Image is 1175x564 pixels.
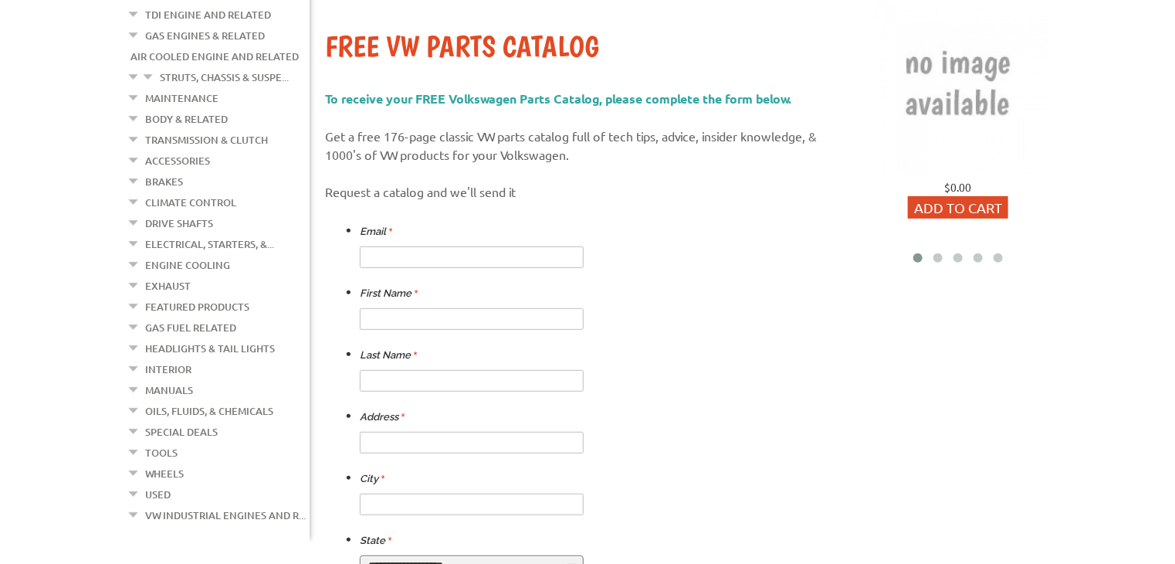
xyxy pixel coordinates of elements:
[145,464,184,484] a: Wheels
[145,88,218,108] a: Maintenance
[145,443,178,463] a: Tools
[360,470,384,488] label: City
[360,223,392,241] label: Email
[325,182,850,201] p: Request a catalog and we'll send it
[145,380,193,400] a: Manuals
[145,213,213,233] a: Drive Shafts
[145,359,191,379] a: Interior
[145,25,265,46] a: Gas Engines & Related
[325,90,792,107] span: To receive your FREE Volkswagen Parts Catalog, please complete the form below.
[945,180,972,194] span: $0.00
[360,408,405,426] label: Address
[145,401,273,421] a: Oils, Fluids, & Chemicals
[145,234,274,254] a: Electrical, Starters, &...
[325,127,850,164] p: Get a free 176-page classic VW parts catalog full of tech tips, advice, insider knowledge, & 1000...
[360,532,391,550] label: State
[145,109,228,129] a: Body & Related
[145,422,218,442] a: Special Deals
[145,192,236,212] a: Climate Control
[145,255,230,275] a: Engine Cooling
[145,276,191,296] a: Exhaust
[145,505,306,525] a: VW Industrial Engines and R...
[145,151,210,171] a: Accessories
[325,29,850,66] h1: Free VW Parts Catalog
[145,318,236,338] a: Gas Fuel Related
[145,484,171,505] a: Used
[145,5,271,25] a: TDI Engine and Related
[145,130,268,150] a: Transmission & Clutch
[130,46,299,66] a: Air Cooled Engine and Related
[360,284,418,303] label: First Name
[145,297,249,317] a: Featured Products
[160,67,289,87] a: Struts, Chassis & Suspe...
[908,196,1008,219] button: Add to Cart
[914,199,1002,216] span: Add to Cart
[145,338,275,358] a: Headlights & Tail Lights
[360,346,417,365] label: Last Name
[145,172,183,192] a: Brakes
